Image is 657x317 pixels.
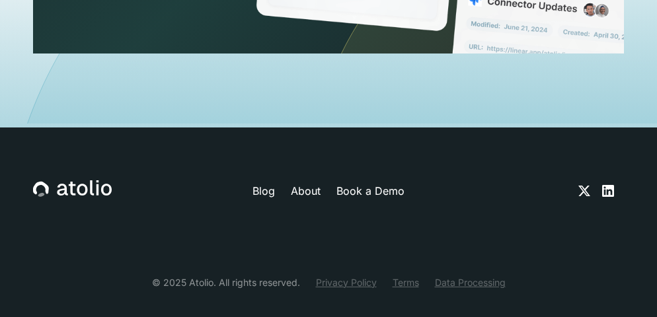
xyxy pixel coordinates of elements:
[152,275,300,289] div: © 2025 Atolio. All rights reserved.
[393,275,419,289] a: Terms
[435,275,506,289] a: Data Processing
[336,183,405,199] a: Book a Demo
[252,183,275,199] a: Blog
[316,275,377,289] a: Privacy Policy
[291,183,321,199] a: About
